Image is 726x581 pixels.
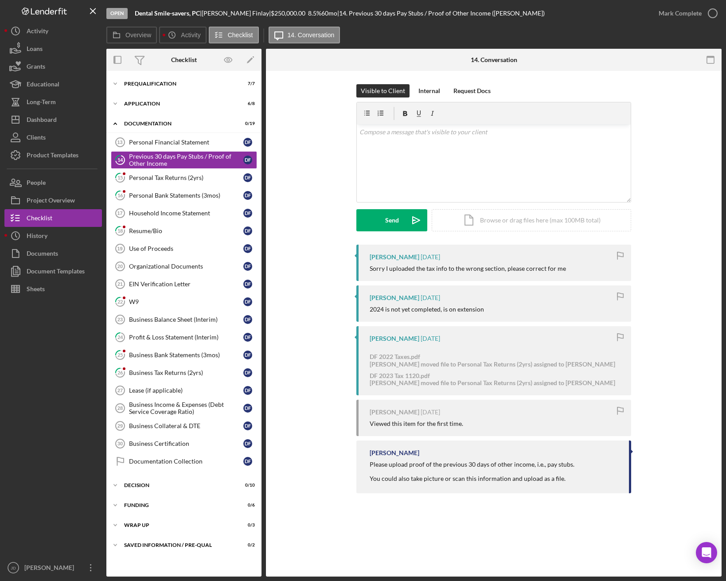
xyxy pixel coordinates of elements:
[228,31,253,39] label: Checklist
[243,156,252,164] div: D F
[111,151,257,169] a: 14Previous 30 days Pay Stubs / Proof of Other IncomeDF
[27,227,47,247] div: History
[421,335,440,342] time: 2025-08-07 02:20
[129,316,243,323] div: Business Balance Sheet (Interim)
[111,311,257,328] a: 23Business Balance Sheet (Interim)DF
[243,226,252,235] div: D F
[271,10,308,17] div: $250,000.00
[370,306,484,313] div: 2024 is not yet completed, is on extension
[4,245,102,262] button: Documents
[414,84,445,97] button: Internal
[111,293,257,311] a: 22W9DF
[370,379,615,386] div: [PERSON_NAME] moved file to Personal Tax Returns (2yrs) assigned to [PERSON_NAME]
[27,262,85,282] div: Document Templates
[243,368,252,377] div: D F
[4,191,102,209] button: Project Overview
[449,84,495,97] button: Request Docs
[239,523,255,528] div: 0 / 3
[111,382,257,399] a: 27Lease (if applicable)DF
[4,93,102,111] a: Long-Term
[356,209,427,231] button: Send
[111,133,257,151] a: 13Personal Financial StatementDF
[117,388,123,393] tspan: 27
[117,264,123,269] tspan: 20
[4,129,102,146] button: Clients
[370,335,419,342] div: [PERSON_NAME]
[696,542,717,563] div: Open Intercom Messenger
[111,452,257,470] a: Documentation CollectionDF
[239,101,255,106] div: 6 / 8
[385,209,399,231] div: Send
[125,31,151,39] label: Overview
[4,227,102,245] a: History
[106,8,128,19] div: Open
[27,111,57,131] div: Dashboard
[22,559,80,579] div: [PERSON_NAME]
[370,361,615,368] div: [PERSON_NAME] moved file to Personal Tax Returns (2yrs) assigned to [PERSON_NAME]
[4,58,102,75] button: Grants
[243,439,252,448] div: D F
[124,542,233,548] div: Saved Information / Pre-Qual
[117,423,123,429] tspan: 29
[421,253,440,261] time: 2025-08-07 02:27
[111,187,257,204] a: 16Personal Bank Statements (3mos)DF
[650,4,722,22] button: Mark Complete
[4,559,102,577] button: JD[PERSON_NAME]
[27,245,58,265] div: Documents
[171,56,197,63] div: Checklist
[4,40,102,58] a: Loans
[124,81,233,86] div: Prequalification
[471,56,517,63] div: 14. Conversation
[159,27,206,43] button: Activity
[4,209,102,227] button: Checklist
[370,409,419,416] div: [PERSON_NAME]
[129,245,243,252] div: Use of Proceeds
[111,346,257,364] a: 25Business Bank Statements (3mos)DF
[129,281,243,288] div: EIN Verification Letter
[181,31,200,39] label: Activity
[111,169,257,187] a: 15Personal Tax Returns (2yrs)DF
[4,280,102,298] button: Sheets
[243,351,252,359] div: D F
[243,262,252,271] div: D F
[124,503,233,508] div: Funding
[129,422,243,429] div: Business Collateral & DTE
[243,457,252,466] div: D F
[129,458,243,465] div: Documentation Collection
[4,174,102,191] button: People
[27,191,75,211] div: Project Overview
[111,435,257,452] a: 30Business CertificationDF
[321,10,337,17] div: 60 mo
[418,84,440,97] div: Internal
[129,210,243,217] div: Household Income Statement
[117,140,122,145] tspan: 13
[117,299,123,304] tspan: 22
[129,369,243,376] div: Business Tax Returns (2yrs)
[117,246,122,251] tspan: 19
[11,565,16,570] text: JD
[117,317,123,322] tspan: 23
[243,333,252,342] div: D F
[117,441,123,446] tspan: 30
[4,111,102,129] a: Dashboard
[117,211,122,216] tspan: 17
[370,253,419,261] div: [PERSON_NAME]
[269,27,340,43] button: 14. Conversation
[129,174,243,181] div: Personal Tax Returns (2yrs)
[243,244,252,253] div: D F
[27,146,78,166] div: Product Templates
[4,75,102,93] a: Educational
[111,204,257,222] a: 17Household Income StatementDF
[239,503,255,508] div: 0 / 6
[124,101,233,106] div: Application
[4,146,102,164] a: Product Templates
[370,449,419,456] div: [PERSON_NAME]
[243,173,252,182] div: D F
[239,542,255,548] div: 0 / 2
[117,281,123,287] tspan: 21
[4,22,102,40] a: Activity
[129,401,243,415] div: Business Income & Expenses (Debt Service Coverage Ratio)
